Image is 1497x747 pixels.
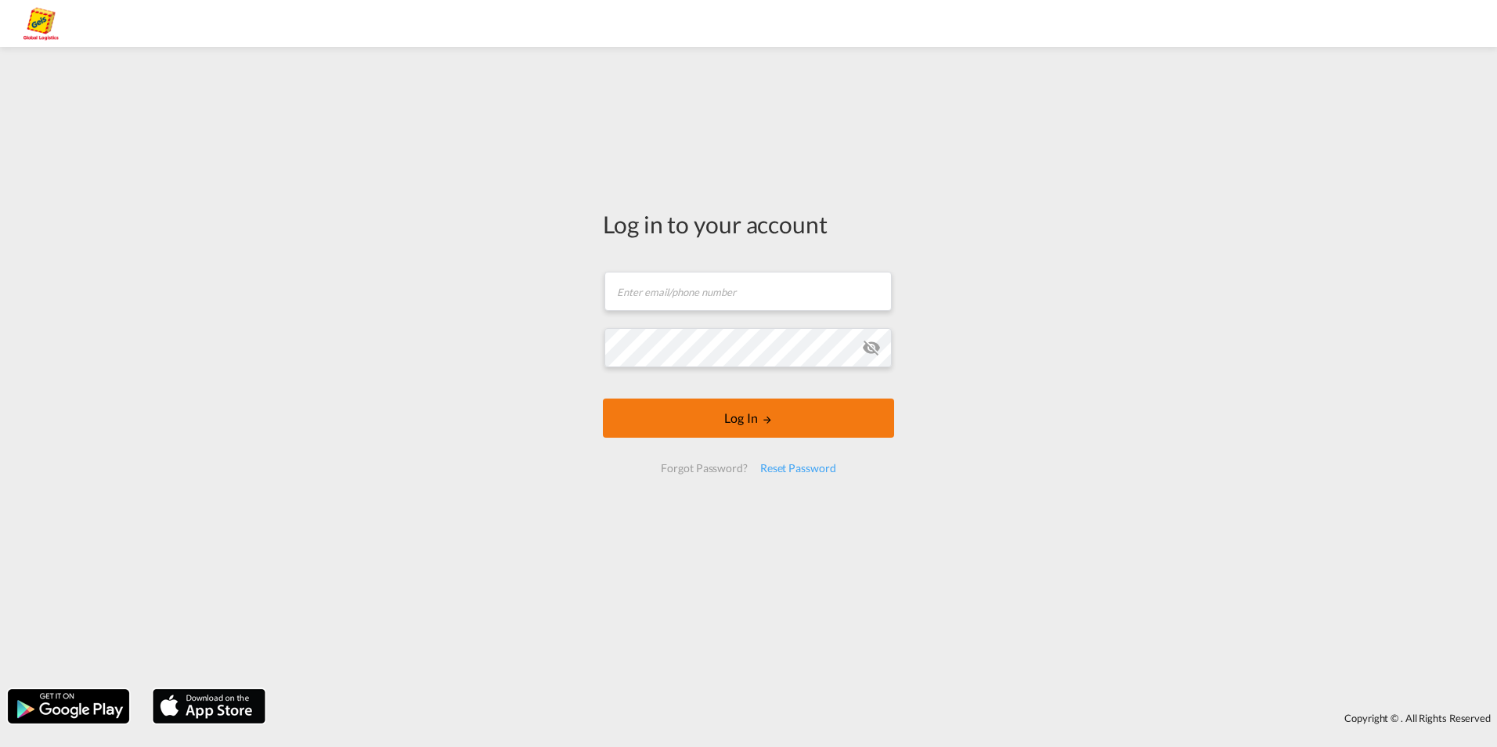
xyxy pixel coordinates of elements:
button: LOGIN [603,399,894,438]
div: Copyright © . All Rights Reserved [273,705,1497,731]
div: Reset Password [754,454,842,482]
img: google.png [6,687,131,725]
md-icon: icon-eye-off [862,338,881,357]
img: apple.png [151,687,267,725]
input: Enter email/phone number [604,272,892,311]
img: a2a4a140666c11eeab5485e577415959.png [23,6,59,41]
div: Forgot Password? [655,454,753,482]
div: Log in to your account [603,207,894,240]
